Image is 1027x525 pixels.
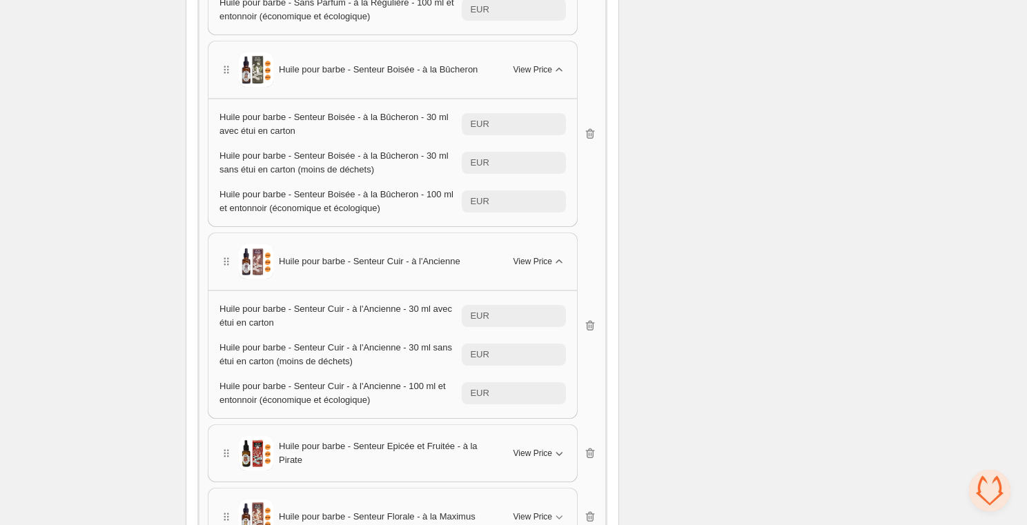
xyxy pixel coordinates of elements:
[219,112,449,136] span: Huile pour barbe - Senteur Boisée - à la Bûcheron - 30 ml avec étui en carton
[239,244,273,279] img: Huile pour barbe - Senteur Cuir - à l'Ancienne
[505,59,574,81] button: View Price
[219,304,452,328] span: Huile pour barbe - Senteur Cuir - à l'Ancienne - 30 ml avec étui en carton
[470,348,489,361] div: EUR
[219,150,449,175] span: Huile pour barbe - Senteur Boisée - à la Bûcheron - 30 ml sans étui en carton (moins de déchets)
[239,52,273,87] img: Huile pour barbe - Senteur Boisée - à la Bûcheron
[219,189,453,213] span: Huile pour barbe - Senteur Boisée - à la Bûcheron - 100 ml et entonnoir (économique et écologique)
[279,510,476,524] span: Huile pour barbe - Senteur Florale - à la Maximus
[470,117,489,131] div: EUR
[470,156,489,170] div: EUR
[969,470,1010,511] div: Open chat
[239,436,273,470] img: Huile pour barbe - Senteur Epicée et Fruitée - à la Pirate
[513,64,552,75] span: View Price
[279,255,460,268] span: Huile pour barbe - Senteur Cuir - à l'Ancienne
[513,448,552,459] span: View Price
[219,381,446,405] span: Huile pour barbe - Senteur Cuir - à l'Ancienne - 100 ml et entonnoir (économique et écologique)
[470,3,489,17] div: EUR
[279,63,478,77] span: Huile pour barbe - Senteur Boisée - à la Bûcheron
[505,250,574,273] button: View Price
[505,442,574,464] button: View Price
[279,439,497,467] span: Huile pour barbe - Senteur Epicée et Fruitée - à la Pirate
[513,511,552,522] span: View Price
[470,195,489,208] div: EUR
[470,309,489,323] div: EUR
[513,256,552,267] span: View Price
[470,386,489,400] div: EUR
[219,342,452,366] span: Huile pour barbe - Senteur Cuir - à l'Ancienne - 30 ml sans étui en carton (moins de déchets)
